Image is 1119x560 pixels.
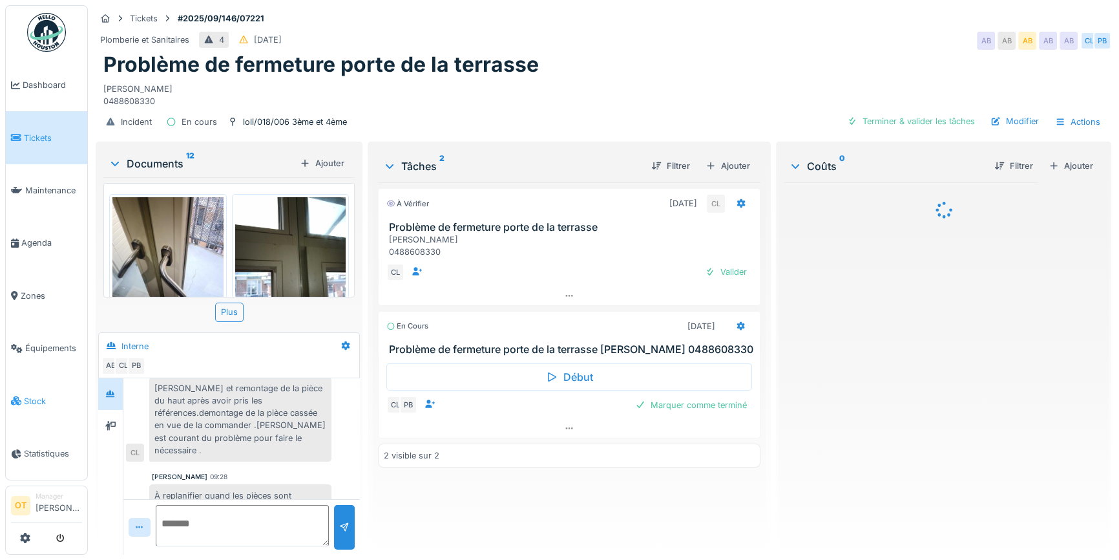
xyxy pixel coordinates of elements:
div: [PERSON_NAME] [152,472,207,482]
div: En cours [386,321,428,332]
div: 2 visible sur 2 [384,449,439,462]
div: CL [707,195,725,213]
div: AB [1060,32,1078,50]
div: Terminer & valider les tâches [842,113,980,130]
div: AB [977,32,995,50]
span: Dashboard [23,79,82,91]
a: Stock [6,374,87,427]
div: Plomberie et Sanitaires [100,34,189,46]
div: Tickets [130,12,158,25]
div: Modifier [985,113,1044,130]
div: Incident [121,116,152,128]
div: CL [1080,32,1098,50]
sup: 0 [839,158,845,174]
a: Statistiques [6,427,87,480]
div: AB [998,32,1016,50]
a: Tickets [6,111,87,164]
a: Agenda [6,217,87,269]
div: Ajouter [700,157,755,175]
span: Équipements [25,342,82,354]
div: 4 [219,34,224,46]
div: Documents [109,156,295,171]
h3: Problème de fermeture porte de la terrasse [389,221,755,233]
img: wdptr4g71chsnprkuwc2uf82ptlx [112,197,224,345]
div: Valider [700,263,752,281]
div: Coûts [789,158,984,174]
div: PB [127,357,145,375]
div: Actions [1049,113,1106,131]
div: Ajouter [295,155,350,172]
strong: #2025/09/146/07221 [173,12,269,25]
sup: 2 [439,158,444,174]
div: AB [101,357,120,375]
li: [PERSON_NAME] [36,491,82,519]
img: byjkq2eha8xkqpf52jrhe44cldyk [235,197,346,345]
span: Zones [21,290,82,302]
span: Agenda [21,237,82,249]
div: CL [126,444,144,462]
div: loli/018/006 3ème et 4ème [243,116,347,128]
div: À vérifier [386,199,429,210]
div: PB [1093,32,1111,50]
a: Équipements [6,322,87,374]
div: Manager [36,491,82,501]
div: [PERSON_NAME] 0488608330 [389,233,755,258]
div: PB [399,396,417,414]
sup: 12 [186,156,194,171]
div: AB [1018,32,1036,50]
div: Marquer comme terminé [630,396,752,414]
div: Interne [121,340,149,352]
span: Statistiques [24,447,82,460]
div: CL [386,396,404,414]
div: CL [114,357,132,375]
div: [PERSON_NAME] 0488608330 [103,78,1103,107]
div: 09:28 [210,472,227,482]
span: Stock [24,395,82,407]
div: Filtrer [989,157,1038,175]
a: OT Manager[PERSON_NAME] [11,491,82,522]
div: Filtrer [646,157,695,175]
div: CL [386,263,404,281]
div: AB [1039,32,1057,50]
li: OT [11,496,30,515]
div: À replanifier quand les pièces sont disponibles. [149,484,331,519]
div: Début [386,363,752,391]
div: [PERSON_NAME] et remontage de la pièce du haut après avoir pris les références.demontage de la pi... [149,377,331,462]
a: Dashboard [6,59,87,111]
img: Badge_color-CXgf-gQk.svg [27,13,66,52]
div: [DATE] [687,320,715,332]
div: En cours [182,116,217,128]
a: Maintenance [6,164,87,217]
h3: Problème de fermeture porte de la terrasse [PERSON_NAME] 0488608330 [389,343,755,356]
div: Ajouter [1043,157,1098,175]
div: Tâches [383,158,641,174]
span: Tickets [24,132,82,144]
h1: Problème de fermeture porte de la terrasse [103,52,539,77]
span: Maintenance [25,184,82,197]
div: [DATE] [254,34,282,46]
a: Zones [6,270,87,322]
div: [DATE] [669,197,697,210]
div: Plus [215,303,244,321]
